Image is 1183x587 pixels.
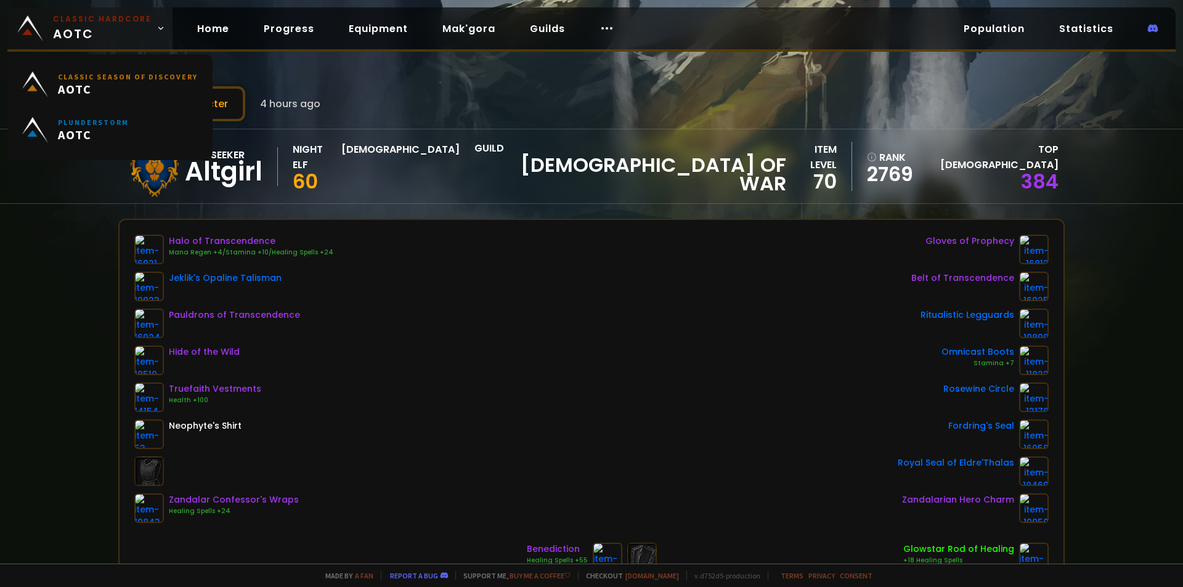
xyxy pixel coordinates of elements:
div: rank [867,150,913,165]
div: [DEMOGRAPHIC_DATA] [341,142,460,172]
img: item-19899 [1019,309,1049,338]
img: item-16812 [1019,235,1049,264]
a: Mak'gora [433,16,505,41]
a: Classic HardcoreAOTC [7,7,173,49]
img: item-53 [134,419,164,449]
div: Zandalar Confessor's Wraps [169,493,299,506]
img: item-16924 [134,309,164,338]
div: Glowstar Rod of Healing [903,543,1014,556]
span: [DEMOGRAPHIC_DATA] [940,158,1059,172]
div: Royal Seal of Eldre'Thalas [898,456,1014,469]
img: item-14154 [134,383,164,412]
div: Hide of the Wild [169,346,240,358]
a: Statistics [1049,16,1123,41]
span: 4 hours ago [260,96,320,111]
a: Buy me a coffee [510,571,571,580]
div: guild [474,140,786,193]
div: Benediction [527,543,588,556]
div: Pauldrons of Transcendence [169,309,300,322]
a: Terms [781,571,803,580]
span: [DEMOGRAPHIC_DATA] of War [474,156,786,193]
a: Privacy [808,571,835,580]
a: a fan [355,571,373,580]
div: Altgirl [185,163,262,181]
a: 2769 [867,165,913,184]
div: Omnicast Boots [941,346,1014,358]
a: Equipment [339,16,418,41]
a: PlunderstormAOTC [15,107,205,153]
div: Gloves of Prophecy [925,235,1014,248]
img: item-18608 [593,543,622,572]
a: Consent [840,571,872,580]
div: Night Elf [293,142,338,172]
small: Plunderstorm [58,118,129,127]
a: Progress [254,16,324,41]
img: item-15281 [1019,543,1049,572]
div: Truefaith Vestments [169,383,261,395]
span: Support me, [455,571,571,580]
span: AOTC [58,127,129,142]
div: Rosewine Circle [943,383,1014,395]
img: item-16058 [1019,419,1049,449]
div: Top [920,142,1059,172]
a: [DOMAIN_NAME] [625,571,679,580]
div: +18 Healing Spells [903,556,1014,565]
div: Mana Regen +4/Stamina +10/Healing Spells +24 [169,248,333,257]
div: Healing Spells +55 [527,556,588,565]
img: item-19923 [134,272,164,301]
a: 384 [1021,168,1059,195]
span: AOTC [58,81,198,97]
span: Made by [318,571,373,580]
a: Home [187,16,239,41]
a: Classic Season of DiscoveryAOTC [15,62,205,107]
div: Ritualistic Legguards [921,309,1014,322]
div: Stamina +7 [941,358,1014,368]
div: Jeklik's Opaline Talisman [169,272,282,285]
div: Zandalarian Hero Charm [902,493,1014,506]
small: Classic Season of Discovery [58,72,198,81]
div: Soulseeker [185,147,262,163]
div: Halo of Transcendence [169,235,333,248]
div: Fordring's Seal [948,419,1014,432]
div: Healing Spells +24 [169,506,299,516]
div: item level [786,142,837,172]
a: Report a bug [390,571,438,580]
span: Checkout [578,571,679,580]
img: item-11822 [1019,346,1049,375]
img: item-18510 [134,346,164,375]
div: 70 [786,172,837,191]
img: item-19843 [134,493,164,523]
img: item-16921 [134,235,164,264]
small: Classic Hardcore [53,14,152,25]
a: Guilds [520,16,575,41]
span: v. d752d5 - production [686,571,760,580]
img: item-13178 [1019,383,1049,412]
div: Belt of Transcendence [911,272,1014,285]
a: Population [954,16,1035,41]
span: 60 [293,168,318,195]
span: AOTC [53,14,152,43]
img: item-19950 [1019,493,1049,523]
div: Health +100 [169,395,261,405]
div: Neophyte's Shirt [169,419,242,432]
img: item-18469 [1019,456,1049,486]
img: item-16925 [1019,272,1049,301]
